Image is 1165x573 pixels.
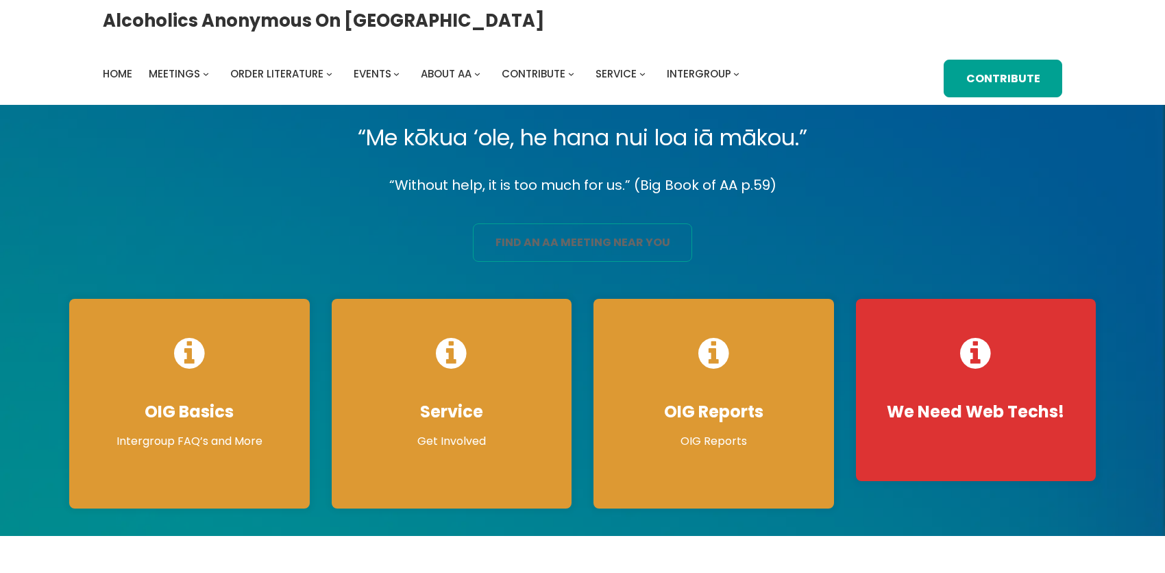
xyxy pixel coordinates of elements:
a: Service [596,64,637,84]
button: Service submenu [639,71,646,77]
button: Intergroup submenu [733,71,739,77]
a: Intergroup [667,64,731,84]
a: Home [103,64,132,84]
button: Events submenu [393,71,400,77]
span: Service [596,66,637,81]
a: About AA [421,64,471,84]
span: Contribute [502,66,565,81]
p: Intergroup FAQ’s and More [83,433,296,450]
h4: OIG Basics [83,402,296,422]
a: find an aa meeting near you [473,223,692,262]
p: Get Involved [345,433,559,450]
span: Order Literature [230,66,323,81]
button: Contribute submenu [568,71,574,77]
span: About AA [421,66,471,81]
span: Intergroup [667,66,731,81]
h4: Service [345,402,559,422]
a: Events [354,64,391,84]
p: “Without help, it is too much for us.” (Big Book of AA p.59) [58,173,1107,197]
span: Meetings [149,66,200,81]
nav: Intergroup [103,64,744,84]
h4: We Need Web Techs! [870,402,1083,422]
span: Home [103,66,132,81]
h4: OIG Reports [607,402,820,422]
button: Meetings submenu [203,71,209,77]
a: Meetings [149,64,200,84]
button: Order Literature submenu [326,71,332,77]
a: Contribute [944,60,1062,98]
p: “Me kōkua ‘ole, he hana nui loa iā mākou.” [58,119,1107,157]
a: Alcoholics Anonymous on [GEOGRAPHIC_DATA] [103,5,545,36]
button: About AA submenu [474,71,480,77]
span: Events [354,66,391,81]
a: Contribute [502,64,565,84]
p: OIG Reports [607,433,820,450]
